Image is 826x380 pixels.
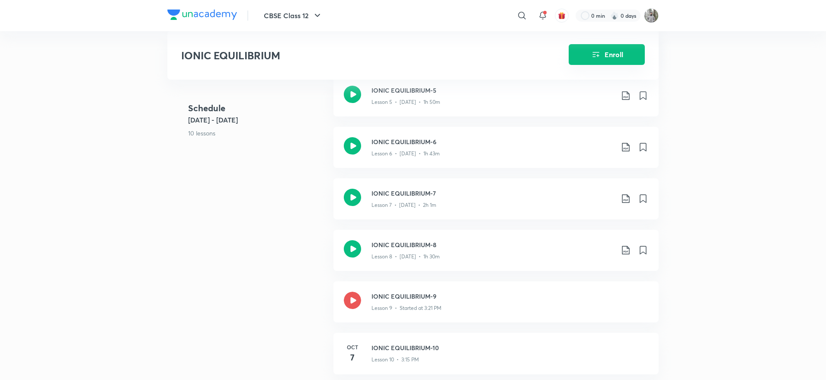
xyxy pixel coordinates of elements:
[188,129,327,138] p: 10 lessons
[333,75,659,127] a: IONIC EQUILIBRIUM-5Lesson 5 • [DATE] • 1h 50m
[333,178,659,230] a: IONIC EQUILIBRIUM-7Lesson 7 • [DATE] • 2h 1m
[371,343,648,352] h3: IONIC EQUILIBRIUM-10
[371,98,440,106] p: Lesson 5 • [DATE] • 1h 50m
[167,10,237,20] img: Company Logo
[371,304,442,312] p: Lesson 9 • Started at 3:21 PM
[333,230,659,281] a: IONIC EQUILIBRIUM-8Lesson 8 • [DATE] • 1h 30m
[371,240,614,249] h3: IONIC EQUILIBRIUM-8
[188,115,327,125] h5: [DATE] - [DATE]
[333,127,659,178] a: IONIC EQUILIBRIUM-6Lesson 6 • [DATE] • 1h 43m
[371,356,419,364] p: Lesson 10 • 3:15 PM
[371,201,436,209] p: Lesson 7 • [DATE] • 2h 1m
[371,86,614,95] h3: IONIC EQUILIBRIUM-5
[344,343,361,351] h6: Oct
[371,189,614,198] h3: IONIC EQUILIBRIUM-7
[333,281,659,333] a: IONIC EQUILIBRIUM-9Lesson 9 • Started at 3:21 PM
[188,102,327,115] h4: Schedule
[610,11,619,20] img: streak
[371,253,440,261] p: Lesson 8 • [DATE] • 1h 30m
[371,292,648,301] h3: IONIC EQUILIBRIUM-9
[371,150,440,158] p: Lesson 6 • [DATE] • 1h 43m
[569,44,645,65] button: Enroll
[167,10,237,22] a: Company Logo
[555,9,569,23] button: avatar
[644,8,659,23] img: Koushik Dhenki
[558,12,566,19] img: avatar
[259,7,328,24] button: CBSE Class 12
[344,351,361,364] h4: 7
[371,137,614,146] h3: IONIC EQUILIBRIUM-6
[181,49,520,62] h3: IONIC EQUILIBRIUM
